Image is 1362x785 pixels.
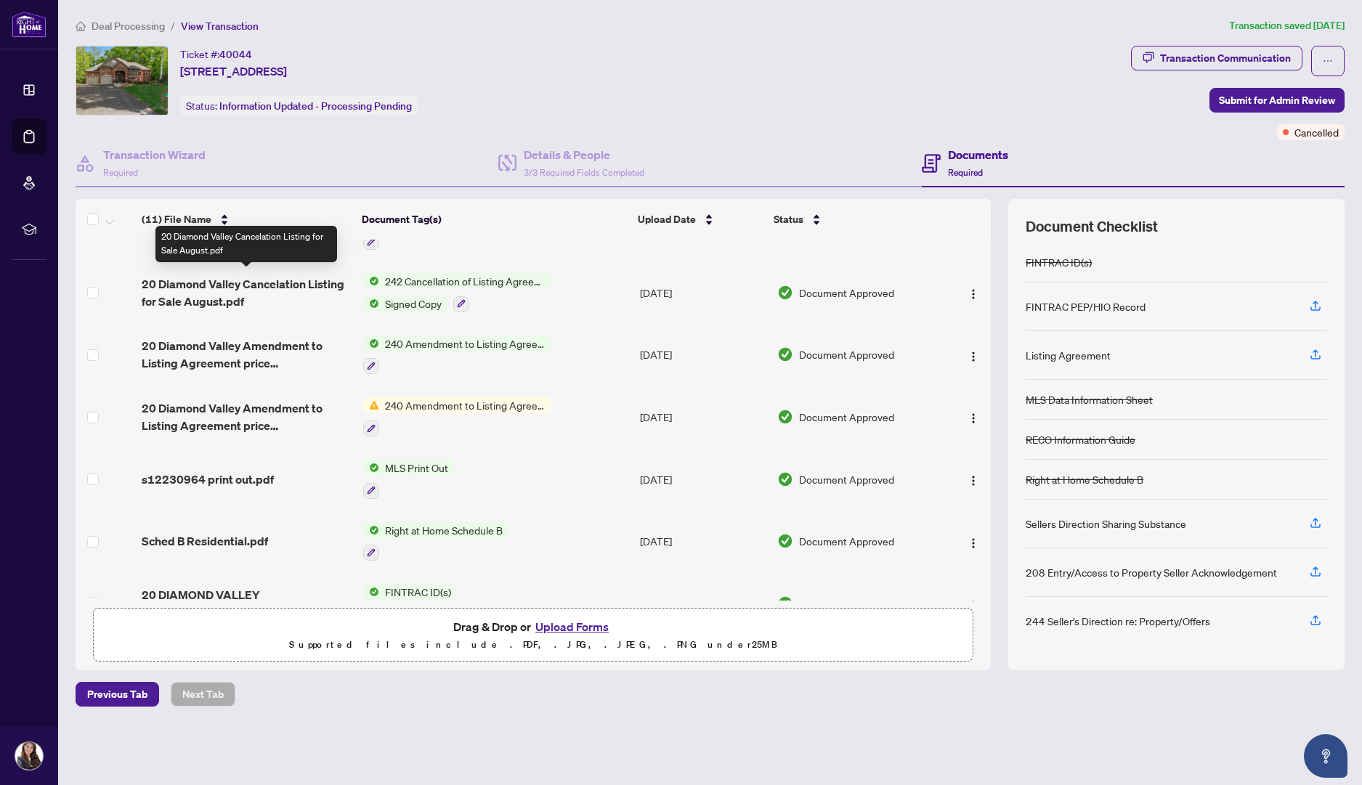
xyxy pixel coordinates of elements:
span: Document Approved [799,409,894,425]
span: Drag & Drop or [453,617,613,636]
span: Document Approved [799,285,894,301]
span: ellipsis [1323,56,1333,66]
span: 20 Diamond Valley Cancelation Listing for Sale August.pdf [142,275,352,310]
span: Document Checklist [1026,216,1158,237]
span: Document Approved [799,346,894,362]
span: MLS Print Out [379,460,454,476]
li: / [171,17,175,34]
button: Upload Forms [531,617,613,636]
button: Status IconFINTRAC ID(s) [363,584,457,623]
button: Transaction Communication [1131,46,1302,70]
div: Transaction Communication [1160,46,1291,70]
img: Document Status [777,409,793,425]
span: 240 Amendment to Listing Agreement - Authority to Offer for Sale Price Change/Extension/Amendment(s) [379,335,551,351]
img: Status Icon [363,397,379,413]
span: Upload Date [638,211,696,227]
th: (11) File Name [136,199,357,240]
span: Document Approved [799,595,894,611]
img: Status Icon [363,335,379,351]
span: FINTRAC ID(s) [379,584,457,600]
span: home [76,21,86,31]
div: Right at Home Schedule B [1026,471,1143,487]
img: Logo [968,599,979,611]
img: Logo [968,537,979,549]
span: 3/3 Required Fields Completed [524,167,644,178]
h4: Transaction Wizard [103,146,206,163]
button: Next Tab [171,682,235,707]
button: Submit for Admin Review [1209,88,1345,113]
span: s12230964 print out.pdf [142,471,274,488]
img: Profile Icon [15,742,43,770]
td: [DATE] [634,324,771,386]
h4: Documents [948,146,1008,163]
th: Upload Date [632,199,769,240]
div: 208 Entry/Access to Property Seller Acknowledgement [1026,564,1277,580]
img: Document Status [777,595,793,611]
span: 20 Diamond Valley Amendment to Listing Agreement price adjustment.pdf [142,337,352,372]
span: Signed Copy [379,296,447,312]
div: Status: [180,96,418,115]
th: Document Tag(s) [356,199,632,240]
img: Logo [968,412,979,424]
span: Document Approved [799,533,894,549]
span: Drag & Drop orUpload FormsSupported files include .PDF, .JPG, .JPEG, .PNG under25MB [94,609,973,662]
img: Document Status [777,285,793,301]
img: Document Status [777,533,793,549]
span: 40044 [219,48,252,61]
span: Cancelled [1294,124,1339,140]
span: 242 Cancellation of Listing Agreement - Authority to Offer for Sale [379,273,551,289]
div: Sellers Direction Sharing Substance [1026,516,1186,532]
div: 244 Seller’s Direction re: Property/Offers [1026,613,1210,629]
img: Document Status [777,346,793,362]
button: Open asap [1304,734,1347,778]
p: Supported files include .PDF, .JPG, .JPEG, .PNG under 25 MB [102,636,964,654]
td: [DATE] [634,386,771,448]
button: Logo [962,281,985,304]
span: View Transaction [181,20,259,33]
span: 20 Diamond Valley Amendment to Listing Agreement price adjustment.pdf [142,399,352,434]
article: Transaction saved [DATE] [1229,17,1345,34]
img: Status Icon [363,522,379,538]
span: Required [948,167,983,178]
img: Logo [968,288,979,300]
button: Logo [962,529,985,553]
button: Status Icon240 Amendment to Listing Agreement - Authority to Offer for Sale Price Change/Extensio... [363,335,551,375]
img: Logo [968,351,979,362]
span: Deal Processing [92,20,165,33]
th: Status [768,199,939,240]
button: Status Icon240 Amendment to Listing Agreement - Authority to Offer for Sale Price Change/Extensio... [363,397,551,436]
span: 240 Amendment to Listing Agreement - Authority to Offer for Sale Price Change/Extension/Amendment(s) [379,397,551,413]
span: (11) File Name [142,211,211,227]
td: [DATE] [634,448,771,511]
span: [STREET_ADDRESS] [180,62,287,80]
span: Previous Tab [87,683,147,706]
span: Submit for Admin Review [1219,89,1335,112]
div: MLS Data Information Sheet [1026,391,1153,407]
button: Logo [962,592,985,615]
div: Listing Agreement [1026,347,1111,363]
button: Previous Tab [76,682,159,707]
button: Logo [962,405,985,428]
span: Right at Home Schedule B [379,522,508,538]
div: Ticket #: [180,46,252,62]
button: Status IconRight at Home Schedule B [363,522,508,561]
img: Document Status [777,471,793,487]
button: Status Icon242 Cancellation of Listing Agreement - Authority to Offer for SaleStatus IconSigned Copy [363,273,551,312]
button: Status IconMLS Print Out [363,460,454,499]
div: RECO Information Guide [1026,431,1135,447]
div: FINTRAC ID(s) [1026,254,1092,270]
img: Status Icon [363,460,379,476]
td: [DATE] [634,261,771,324]
h4: Details & People [524,146,644,163]
img: logo [12,11,46,38]
span: Required [103,167,138,178]
img: Status Icon [363,584,379,600]
button: Logo [962,343,985,366]
td: [DATE] [634,572,771,635]
button: Logo [962,468,985,491]
img: IMG-S12230964_1.jpg [76,46,168,115]
span: Document Approved [799,471,894,487]
img: Logo [968,475,979,487]
div: FINTRAC PEP/HIO Record [1026,298,1146,314]
td: [DATE] [634,511,771,573]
